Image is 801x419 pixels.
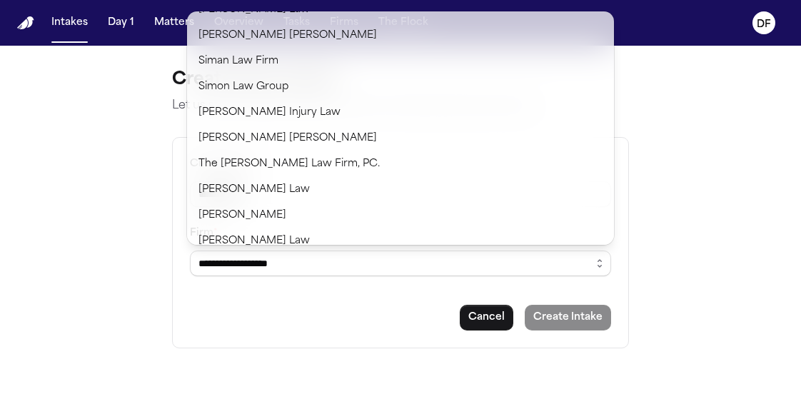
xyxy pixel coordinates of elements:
span: [PERSON_NAME] [198,207,286,224]
span: [PERSON_NAME] Law [198,181,310,198]
span: The [PERSON_NAME] Law Firm, PC. [198,156,380,173]
span: Simon Law Group [198,79,288,96]
span: [PERSON_NAME] [PERSON_NAME] [198,130,377,147]
span: [PERSON_NAME] Law [198,233,310,250]
span: [PERSON_NAME] Injury Law [198,104,341,121]
span: [PERSON_NAME] [PERSON_NAME] [198,27,377,44]
input: Select a firm [190,251,611,276]
span: Siman Law Firm [198,53,278,70]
